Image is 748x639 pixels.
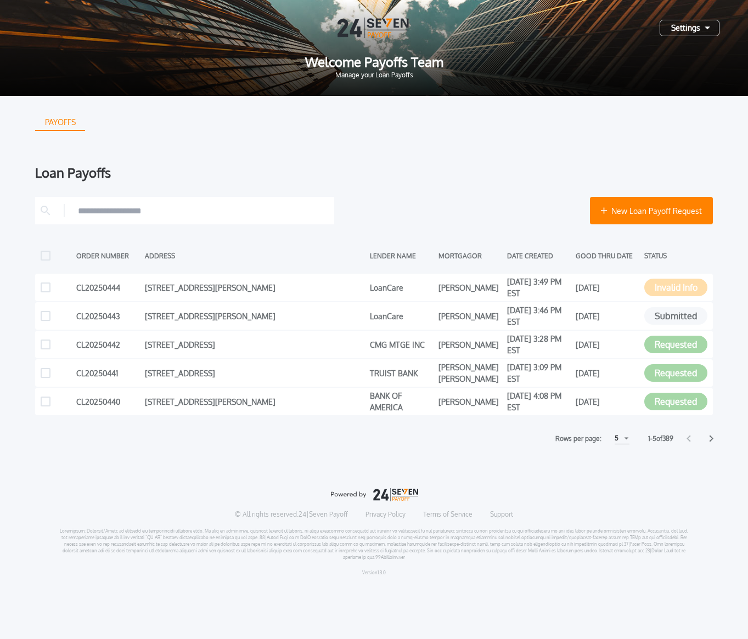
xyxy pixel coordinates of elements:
label: Rows per page: [555,433,601,444]
p: Loremipsum: Dolorsit/Ametc ad elitsedd eiu temporincidi utlabore etdo. Ma aliq en adminimve, quis... [59,528,689,561]
button: Invalid Info [644,279,707,296]
div: [STREET_ADDRESS][PERSON_NAME] [145,279,364,296]
div: [DATE] 3:49 PM EST [507,279,570,296]
div: BANK OF AMERICA [370,393,433,410]
div: CL20250444 [76,279,139,296]
div: CMG MTGE INC [370,336,433,353]
button: Settings [660,20,719,36]
button: Requested [644,336,707,353]
div: [DATE] 3:46 PM EST [507,308,570,324]
a: Support [490,510,513,519]
div: [PERSON_NAME] [438,393,502,410]
div: [DATE] 3:28 PM EST [507,336,570,353]
div: ADDRESS [145,247,364,264]
div: [DATE] 4:08 PM EST [507,393,570,410]
div: [STREET_ADDRESS][PERSON_NAME] [145,308,364,324]
span: Welcome Payoffs Team [18,55,730,69]
div: CL20250440 [76,393,139,410]
div: GOOD THRU DATE [576,247,639,264]
button: PAYOFFS [35,114,85,131]
div: [PERSON_NAME] [PERSON_NAME] [438,365,502,381]
button: Submitted [644,307,707,325]
div: [PERSON_NAME] [438,336,502,353]
div: [STREET_ADDRESS] [145,365,364,381]
label: 1 - 5 of 389 [648,433,673,444]
div: [STREET_ADDRESS][PERSON_NAME] [145,393,364,410]
div: [PERSON_NAME] [438,308,502,324]
div: [STREET_ADDRESS] [145,336,364,353]
div: MORTGAGOR [438,247,502,264]
p: Version 1.3.0 [362,569,386,576]
div: LoanCare [370,308,433,324]
div: ORDER NUMBER [76,247,139,264]
div: DATE CREATED [507,247,570,264]
div: 5 [615,432,618,445]
button: New Loan Payoff Request [590,197,713,224]
div: [DATE] [576,279,639,296]
div: [DATE] [576,336,639,353]
span: Manage your Loan Payoffs [18,72,730,78]
button: 5 [615,433,629,444]
button: Requested [644,393,707,410]
div: [PERSON_NAME] [438,279,502,296]
p: © All rights reserved. 24|Seven Payoff [235,510,348,519]
div: [DATE] [576,365,639,381]
a: Terms of Service [423,510,473,519]
div: [DATE] [576,308,639,324]
div: [DATE] [576,393,639,410]
div: PAYOFFS [36,114,85,131]
div: CL20250443 [76,308,139,324]
div: STATUS [644,247,707,264]
div: CL20250441 [76,365,139,381]
button: Requested [644,364,707,382]
div: Loan Payoffs [35,166,713,179]
div: TRUIST BANK [370,365,433,381]
div: CL20250442 [76,336,139,353]
span: New Loan Payoff Request [611,205,702,217]
div: LENDER NAME [370,247,433,264]
img: Logo [338,18,411,38]
div: LoanCare [370,279,433,296]
div: [DATE] 3:09 PM EST [507,365,570,381]
img: logo [330,488,418,501]
a: Privacy Policy [365,510,406,519]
